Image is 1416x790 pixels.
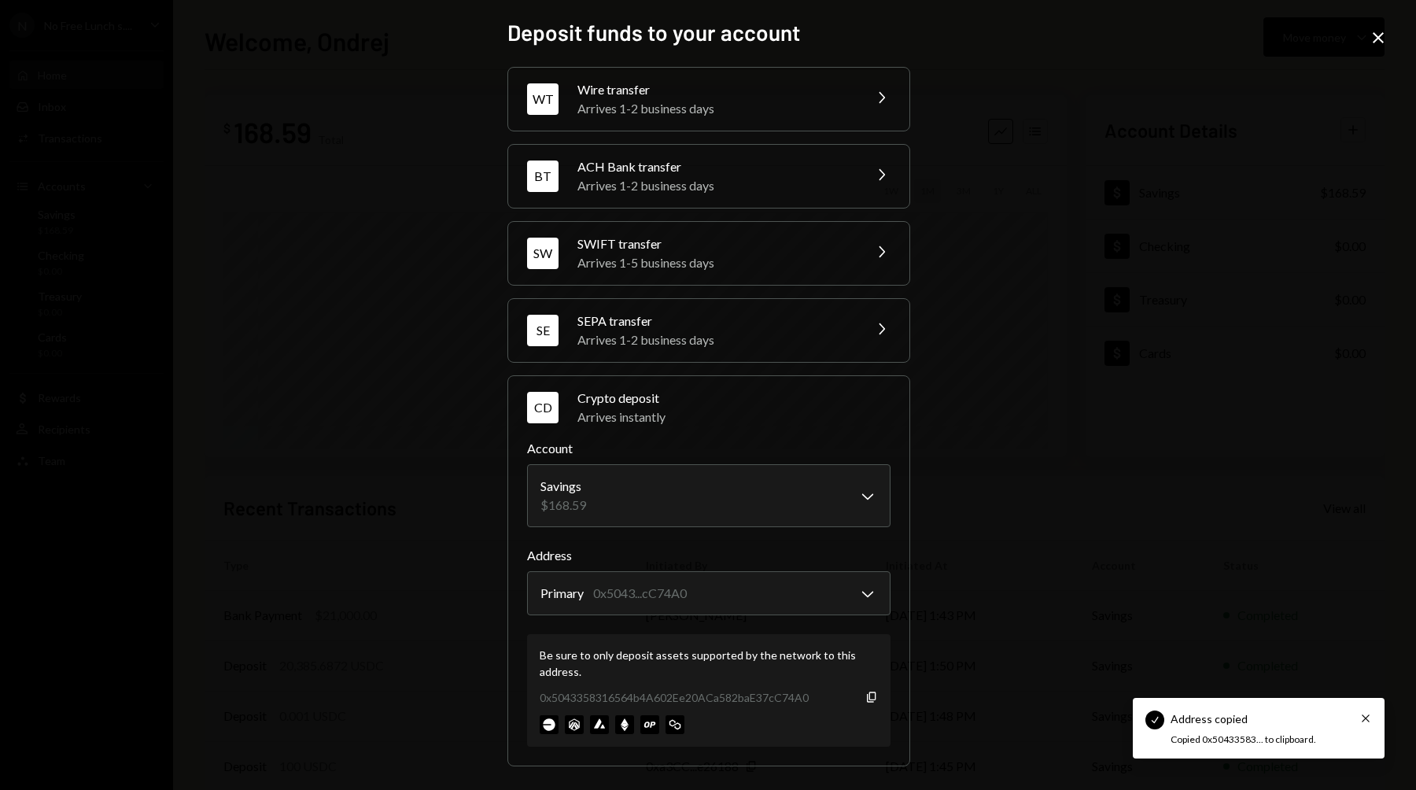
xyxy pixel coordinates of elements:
[577,234,853,253] div: SWIFT transfer
[527,546,891,565] label: Address
[565,715,584,734] img: arbitrum-mainnet
[1171,733,1337,747] div: Copied 0x50433583... to clipboard.
[527,439,891,458] label: Account
[666,715,684,734] img: polygon-mainnet
[507,17,909,48] h2: Deposit funds to your account
[577,389,891,408] div: Crypto deposit
[527,315,559,346] div: SE
[540,689,809,706] div: 0x5043358316564b4A602Ee20ACa582baE37cC74A0
[640,715,659,734] img: optimism-mainnet
[540,647,878,680] div: Be sure to only deposit assets supported by the network to this address.
[527,571,891,615] button: Address
[577,312,853,330] div: SEPA transfer
[508,299,909,362] button: SESEPA transferArrives 1-2 business days
[527,161,559,192] div: BT
[593,584,687,603] div: 0x5043...cC74A0
[508,145,909,208] button: BTACH Bank transferArrives 1-2 business days
[1171,711,1248,727] div: Address copied
[508,222,909,285] button: SWSWIFT transferArrives 1-5 business days
[527,464,891,527] button: Account
[527,392,559,423] div: CD
[577,157,853,176] div: ACH Bank transfer
[577,330,853,349] div: Arrives 1-2 business days
[540,715,559,734] img: base-mainnet
[615,715,634,734] img: ethereum-mainnet
[527,83,559,115] div: WT
[527,238,559,269] div: SW
[527,439,891,747] div: CDCrypto depositArrives instantly
[577,176,853,195] div: Arrives 1-2 business days
[508,68,909,131] button: WTWire transferArrives 1-2 business days
[577,253,853,272] div: Arrives 1-5 business days
[577,80,853,99] div: Wire transfer
[577,408,891,426] div: Arrives instantly
[590,715,609,734] img: avalanche-mainnet
[577,99,853,118] div: Arrives 1-2 business days
[508,376,909,439] button: CDCrypto depositArrives instantly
